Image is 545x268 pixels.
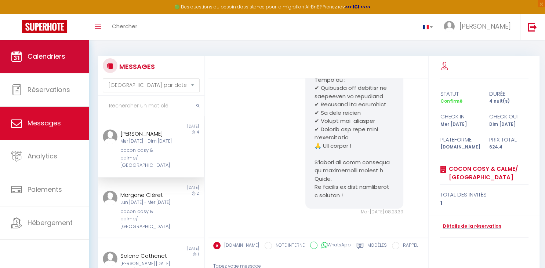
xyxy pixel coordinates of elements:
[528,22,537,32] img: logout
[151,246,204,252] div: [DATE]
[28,52,65,61] span: Calendriers
[120,208,172,230] div: cocon cosy & calme/ [GEOGRAPHIC_DATA]
[112,22,137,30] span: Chercher
[440,98,462,104] span: Confirmé
[151,185,204,191] div: [DATE]
[484,98,533,105] div: 4 nuit(s)
[435,135,484,144] div: Plateforme
[440,223,501,230] a: Détails de la réservation
[484,112,533,121] div: check out
[22,20,67,33] img: Super Booking
[367,242,387,251] label: Modèles
[28,118,61,128] span: Messages
[305,209,403,216] div: Mar [DATE] 08:23:39
[446,165,528,182] a: cocon cosy & calme/ [GEOGRAPHIC_DATA]
[120,138,172,145] div: Mer [DATE] - Dim [DATE]
[198,252,199,257] span: 1
[120,129,172,138] div: [PERSON_NAME]
[103,129,117,144] img: ...
[98,96,204,116] input: Rechercher un mot clé
[435,112,484,121] div: check in
[221,242,259,250] label: [DOMAIN_NAME]
[435,89,484,98] div: statut
[435,144,484,151] div: [DOMAIN_NAME]
[272,242,305,250] label: NOTE INTERNE
[28,185,62,194] span: Paiements
[120,147,172,169] div: cocon cosy & calme/ [GEOGRAPHIC_DATA]
[438,14,520,40] a: ... [PERSON_NAME]
[435,121,484,128] div: Mer [DATE]
[106,14,143,40] a: Chercher
[484,121,533,128] div: Dim [DATE]
[197,129,199,135] span: 4
[151,124,204,129] div: [DATE]
[28,218,73,227] span: Hébergement
[103,191,117,205] img: ...
[345,4,371,10] a: >>> ICI <<<<
[120,199,172,206] div: Lun [DATE] - Mer [DATE]
[317,242,351,250] label: WhatsApp
[197,191,199,196] span: 2
[484,144,533,151] div: 624.4
[484,89,533,98] div: durée
[444,21,455,32] img: ...
[484,135,533,144] div: Prix total
[120,191,172,199] div: Morgane Cléret
[440,190,528,199] div: total des invités
[459,22,511,31] span: [PERSON_NAME]
[28,151,57,161] span: Analytics
[28,85,70,94] span: Réservations
[117,58,155,75] h3: MESSAGES
[103,252,117,266] img: ...
[120,252,172,260] div: Solene Cothenet
[399,242,418,250] label: RAPPEL
[440,199,528,208] div: 1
